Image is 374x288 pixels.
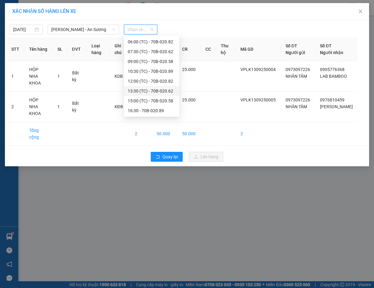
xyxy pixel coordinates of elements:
[6,37,24,61] th: STT
[286,74,307,79] span: NHÂN TÂM
[13,26,33,33] input: 13/09/2025
[49,18,84,26] span: 01 Võ Văn Truyện, KP.1, Phường 2
[358,9,363,14] span: close
[14,45,37,48] span: 13:52:14 [DATE]
[128,97,176,104] div: 15:00 (TC) - 70B-020.58
[152,122,177,146] td: 50.000
[24,37,53,61] th: Tên hàng
[286,104,307,109] span: NHÂN TÂM
[151,152,183,162] button: rollbackQuay lại
[177,122,201,146] td: 50.000
[240,97,276,102] span: VPLK1309250005
[57,74,60,79] span: 1
[2,45,37,48] span: In ngày:
[162,153,178,160] span: Quay lại
[128,48,176,55] div: 07:30 (TC) - 70B-020.62
[128,107,176,114] div: 16:30 - 70B-020.89
[156,155,160,160] span: rollback
[128,38,176,45] div: 06:00 (TC) - 70B-020.82
[182,97,196,102] span: 25.000
[49,27,75,31] span: Hotline: 19001152
[2,40,64,43] span: [PERSON_NAME]:
[286,67,310,72] span: 0973097226
[53,37,67,61] th: SL
[2,4,29,31] img: logo
[177,37,201,61] th: CR
[320,97,345,102] span: 0976810459
[6,92,24,122] td: 2
[49,3,84,9] strong: ĐỒNG PHƯỚC
[216,37,236,61] th: Thu hộ
[128,78,176,85] div: 12:00 (TC) - 70B-020.82
[110,37,130,61] th: Ghi chú
[320,104,353,109] span: [PERSON_NAME]
[67,92,87,122] td: Bất kỳ
[112,28,116,31] span: down
[31,39,64,44] span: VPLK1309250005
[24,122,53,146] td: Tổng cộng
[49,10,83,18] span: Bến xe [GEOGRAPHIC_DATA]
[236,37,281,61] th: Mã GD
[128,68,176,75] div: 10:30 (TC) - 70B-020.89
[201,37,216,61] th: CC
[128,25,154,34] span: Chọn chuyến
[320,43,332,48] span: Số ĐT
[17,33,75,38] span: -----------------------------------------
[12,8,76,14] span: XÁC NHẬN SỐ HÀNG LÊN XE
[236,122,281,146] td: 2
[67,37,87,61] th: ĐVT
[286,43,297,48] span: Số ĐT
[182,67,196,72] span: 25.000
[87,37,109,61] th: Loại hàng
[130,122,151,146] td: 2
[352,3,369,20] button: Close
[115,104,123,109] span: KĐB
[128,88,176,94] div: 13:30 (TC) - 70B-020.62
[189,152,223,162] button: uploadLên hàng
[320,50,343,55] span: Người nhận
[320,67,345,72] span: 0905776368
[57,104,60,109] span: 1
[286,97,310,102] span: 0973097226
[67,61,87,92] td: Bất kỳ
[240,67,276,72] span: VPLK1309250004
[320,74,347,79] span: LAB BAMBOO
[115,74,123,79] span: KDB
[51,25,115,34] span: Châu Thành - An Sương
[24,92,53,122] td: HỘP NHA KHOA
[6,61,24,92] td: 1
[286,50,305,55] span: Người gửi
[24,61,53,92] td: HỘP NHA KHOA
[128,58,176,65] div: 09:00 (TC) - 70B-020.58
